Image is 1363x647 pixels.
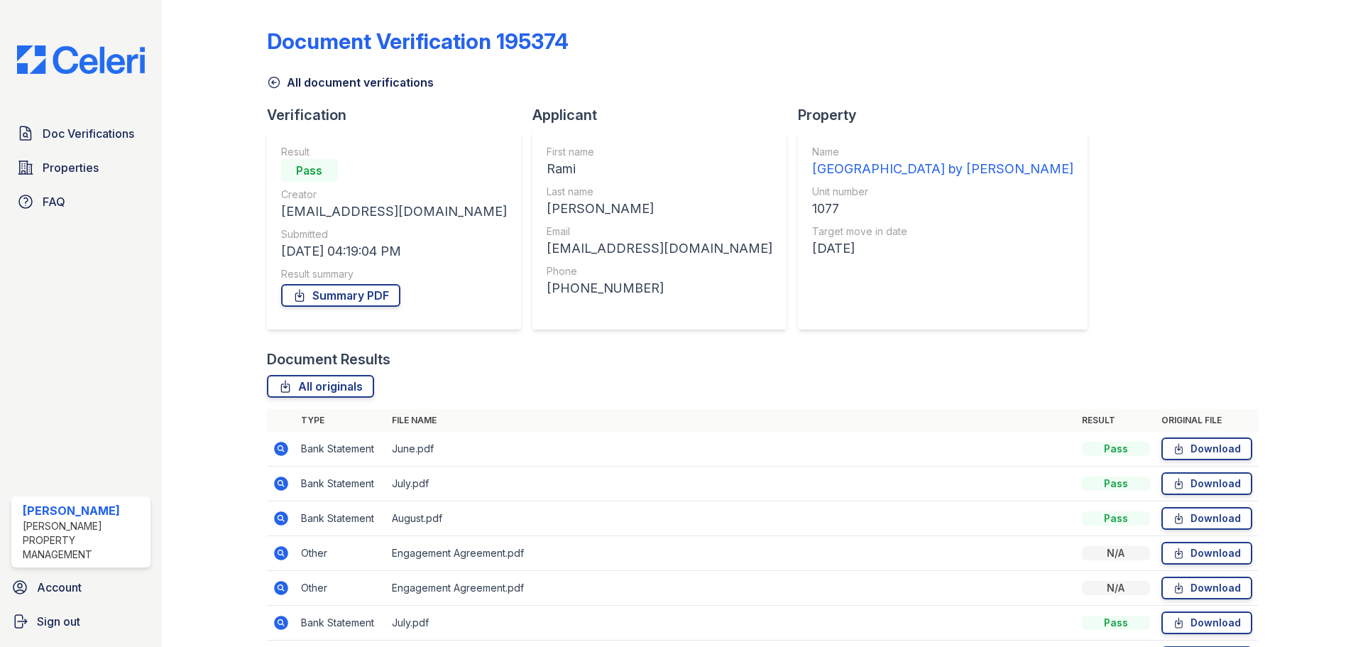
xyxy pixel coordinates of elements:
[267,74,434,91] a: All document verifications
[812,159,1073,179] div: [GEOGRAPHIC_DATA] by [PERSON_NAME]
[1161,611,1252,634] a: Download
[812,199,1073,219] div: 1077
[532,105,798,125] div: Applicant
[295,571,386,606] td: Other
[6,607,156,636] a: Sign out
[547,278,772,298] div: [PHONE_NUMBER]
[295,432,386,467] td: Bank Statement
[812,145,1073,159] div: Name
[11,153,150,182] a: Properties
[6,45,156,74] img: CE_Logo_Blue-a8612792a0a2168367f1c8372b55b34899dd931a85d93a1a3d3e32e68fde9ad4.png
[812,185,1073,199] div: Unit number
[43,125,134,142] span: Doc Verifications
[6,573,156,602] a: Account
[37,579,82,596] span: Account
[1082,581,1150,595] div: N/A
[386,606,1076,641] td: July.pdf
[386,409,1076,432] th: File name
[1082,511,1150,526] div: Pass
[295,467,386,501] td: Bank Statement
[11,119,150,148] a: Doc Verifications
[386,501,1076,536] td: August.pdf
[1161,577,1252,599] a: Download
[295,606,386,641] td: Bank Statement
[295,501,386,536] td: Bank Statement
[1161,437,1252,460] a: Download
[281,159,338,182] div: Pass
[1161,542,1252,565] a: Download
[547,239,772,259] div: [EMAIL_ADDRESS][DOMAIN_NAME]
[1082,477,1150,491] div: Pass
[281,187,507,202] div: Creator
[386,432,1076,467] td: June.pdf
[295,536,386,571] td: Other
[547,224,772,239] div: Email
[281,202,507,222] div: [EMAIL_ADDRESS][DOMAIN_NAME]
[1082,546,1150,560] div: N/A
[43,193,65,210] span: FAQ
[23,519,145,562] div: [PERSON_NAME] Property Management
[386,571,1076,606] td: Engagement Agreement.pdf
[281,267,507,281] div: Result summary
[547,159,772,179] div: Rami
[267,28,569,54] div: Document Verification 195374
[37,613,80,630] span: Sign out
[11,187,150,216] a: FAQ
[267,375,374,398] a: All originals
[23,502,145,519] div: [PERSON_NAME]
[547,185,772,199] div: Last name
[812,145,1073,179] a: Name [GEOGRAPHIC_DATA] by [PERSON_NAME]
[386,536,1076,571] td: Engagement Agreement.pdf
[812,224,1073,239] div: Target move in date
[1082,442,1150,456] div: Pass
[812,239,1073,259] div: [DATE]
[295,409,386,432] th: Type
[281,145,507,159] div: Result
[267,105,532,125] div: Verification
[281,241,507,261] div: [DATE] 04:19:04 PM
[1082,616,1150,630] div: Pass
[281,284,400,307] a: Summary PDF
[1076,409,1156,432] th: Result
[386,467,1076,501] td: July.pdf
[798,105,1099,125] div: Property
[547,199,772,219] div: [PERSON_NAME]
[43,159,99,176] span: Properties
[1156,409,1258,432] th: Original file
[547,145,772,159] div: First name
[1161,507,1252,530] a: Download
[281,227,507,241] div: Submitted
[547,264,772,278] div: Phone
[267,349,390,369] div: Document Results
[1303,590,1349,633] iframe: chat widget
[1161,472,1252,495] a: Download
